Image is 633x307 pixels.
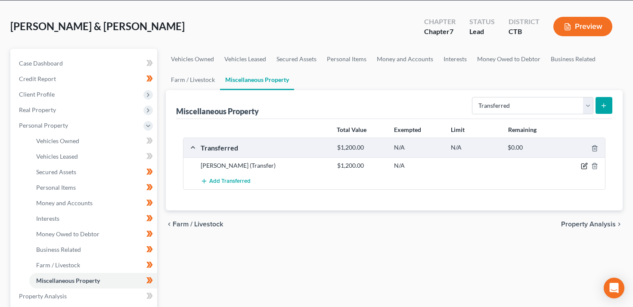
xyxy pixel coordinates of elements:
[36,137,79,144] span: Vehicles Owned
[271,49,322,69] a: Secured Assets
[19,75,56,82] span: Credit Report
[219,49,271,69] a: Vehicles Leased
[196,161,333,170] div: [PERSON_NAME] (Transfer)
[201,173,251,189] button: Add Transferred
[390,144,447,152] div: N/A
[12,288,157,304] a: Property Analysis
[12,56,157,71] a: Case Dashboard
[36,184,76,191] span: Personal Items
[166,69,220,90] a: Farm / Livestock
[29,133,157,149] a: Vehicles Owned
[36,168,76,175] span: Secured Assets
[29,257,157,273] a: Farm / Livestock
[36,153,78,160] span: Vehicles Leased
[509,17,540,27] div: District
[29,149,157,164] a: Vehicles Leased
[394,126,421,133] strong: Exempted
[561,221,616,228] span: Property Analysis
[469,17,495,27] div: Status
[29,180,157,195] a: Personal Items
[196,143,333,152] div: Transferred
[19,91,55,98] span: Client Profile
[438,49,472,69] a: Interests
[333,161,390,170] div: $1,200.00
[451,126,465,133] strong: Limit
[509,27,540,37] div: CTB
[508,126,537,133] strong: Remaining
[503,144,560,152] div: $0.00
[209,178,251,185] span: Add Transferred
[36,199,93,207] span: Money and Accounts
[173,221,223,228] span: Farm / Livestock
[166,221,223,228] button: chevron_left Farm / Livestock
[337,126,366,133] strong: Total Value
[469,27,495,37] div: Lead
[447,144,503,152] div: N/A
[12,71,157,87] a: Credit Report
[36,261,80,269] span: Farm / Livestock
[176,106,259,116] div: Miscellaneous Property
[166,49,219,69] a: Vehicles Owned
[604,278,624,298] div: Open Intercom Messenger
[29,164,157,180] a: Secured Assets
[553,17,612,36] button: Preview
[36,246,81,253] span: Business Related
[36,277,100,284] span: Miscellaneous Property
[450,27,453,35] span: 7
[29,195,157,211] a: Money and Accounts
[29,226,157,242] a: Money Owed to Debtor
[322,49,372,69] a: Personal Items
[546,49,601,69] a: Business Related
[390,161,447,170] div: N/A
[616,221,623,228] i: chevron_right
[29,273,157,288] a: Miscellaneous Property
[472,49,546,69] a: Money Owed to Debtor
[36,230,99,238] span: Money Owed to Debtor
[36,215,59,222] span: Interests
[166,221,173,228] i: chevron_left
[424,17,456,27] div: Chapter
[19,106,56,113] span: Real Property
[19,292,67,300] span: Property Analysis
[29,211,157,226] a: Interests
[29,242,157,257] a: Business Related
[561,221,623,228] button: Property Analysis chevron_right
[333,144,390,152] div: $1,200.00
[424,27,456,37] div: Chapter
[220,69,294,90] a: Miscellaneous Property
[19,122,68,129] span: Personal Property
[372,49,438,69] a: Money and Accounts
[10,20,185,32] span: [PERSON_NAME] & [PERSON_NAME]
[19,60,63,67] span: Case Dashboard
